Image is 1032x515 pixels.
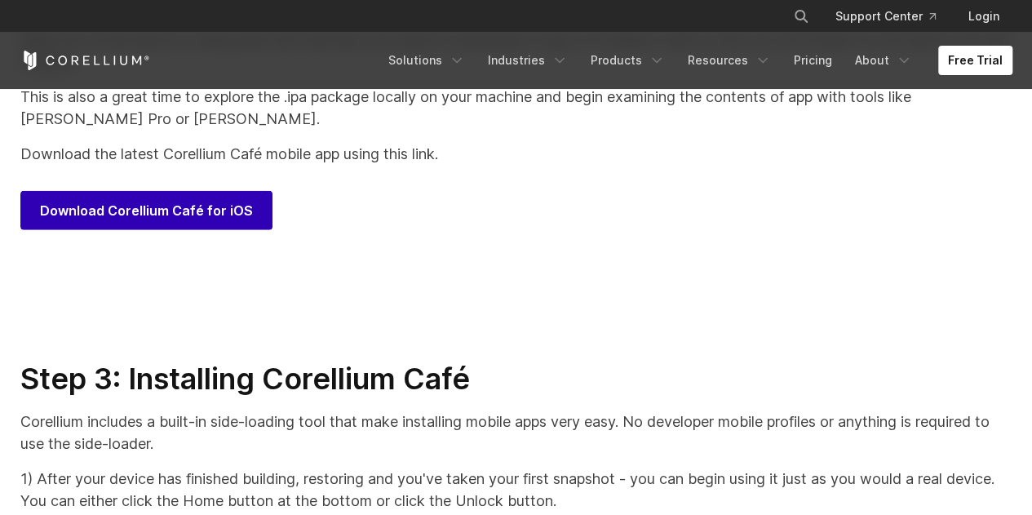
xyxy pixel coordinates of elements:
[20,86,1012,130] p: This is also a great time to explore the .ipa package locally on your machine and begin examining...
[20,191,272,230] a: Download Corellium Café for iOS
[20,361,1012,397] h2: Step 3: Installing Corellium Café
[822,2,949,31] a: Support Center
[784,46,842,75] a: Pricing
[845,46,922,75] a: About
[786,2,816,31] button: Search
[20,143,1012,165] p: Download the latest Corellium Café mobile app using this link.
[678,46,781,75] a: Resources
[379,46,475,75] a: Solutions
[773,2,1012,31] div: Navigation Menu
[20,411,1012,455] p: Corellium includes a built-in side-loading tool that make installing mobile apps very easy. No de...
[581,46,675,75] a: Products
[955,2,1012,31] a: Login
[20,51,150,70] a: Corellium Home
[40,201,253,220] span: Download Corellium Café for iOS
[379,46,1012,75] div: Navigation Menu
[938,46,1012,75] a: Free Trial
[478,46,578,75] a: Industries
[20,468,1012,512] p: 1) After your device has finished building, restoring and you've taken your first snapshot - you ...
